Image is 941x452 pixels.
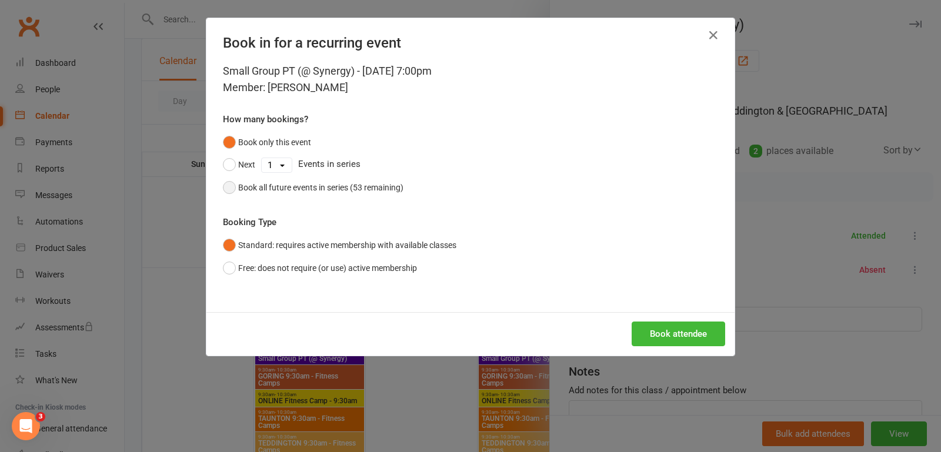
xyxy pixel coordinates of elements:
[238,181,403,194] div: Book all future events in series (53 remaining)
[223,234,456,256] button: Standard: requires active membership with available classes
[12,412,40,440] iframe: Intercom live chat
[223,153,718,176] div: Events in series
[223,176,403,199] button: Book all future events in series (53 remaining)
[223,215,276,229] label: Booking Type
[223,63,718,96] div: Small Group PT (@ Synergy) - [DATE] 7:00pm Member: [PERSON_NAME]
[632,322,725,346] button: Book attendee
[223,257,417,279] button: Free: does not require (or use) active membership
[36,412,45,421] span: 3
[223,112,308,126] label: How many bookings?
[704,26,723,45] button: Close
[223,35,718,51] h4: Book in for a recurring event
[223,153,255,176] button: Next
[223,131,311,153] button: Book only this event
